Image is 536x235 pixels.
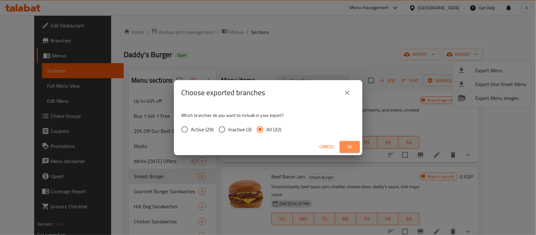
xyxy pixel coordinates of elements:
button: Ok [340,141,360,153]
span: Cancel [320,143,335,151]
span: Ok [345,143,355,151]
p: Which branches do you want to include in your export? [181,112,355,118]
span: All (32) [267,126,282,133]
button: Cancel [317,141,337,153]
span: Active (29) [191,126,214,133]
button: close [340,85,355,100]
span: Inactive (3) [229,126,252,133]
h2: Choose exported branches [181,88,265,98]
